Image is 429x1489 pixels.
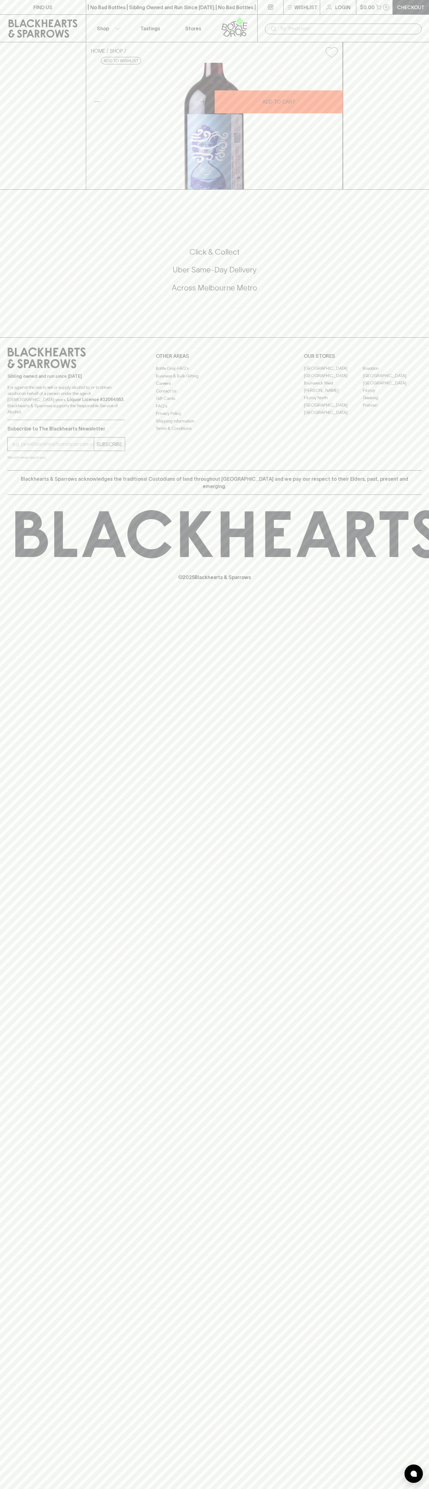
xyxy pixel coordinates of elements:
[67,397,124,402] strong: Liquor License #32064953
[7,425,125,432] p: Subscribe to The Blackhearts Newsletter
[94,438,125,451] button: SUBSCRIBE
[12,439,94,449] input: e.g. jane@blackheartsandsparrows.com.au
[7,222,422,325] div: Call to action block
[12,475,417,490] p: Blackhearts & Sparrows acknowledges the traditional Custodians of land throughout [GEOGRAPHIC_DAT...
[140,25,160,32] p: Tastings
[280,24,417,34] input: Try "Pinot noir"
[101,57,141,64] button: Add to wishlist
[110,48,123,54] a: SHOP
[7,265,422,275] h5: Uber Same-Day Delivery
[172,15,215,42] a: Stores
[91,48,105,54] a: HOME
[156,380,274,387] a: Careers
[304,409,363,416] a: [GEOGRAPHIC_DATA]
[156,402,274,410] a: FAQ's
[185,25,201,32] p: Stores
[363,365,422,372] a: Braddon
[385,6,387,9] p: 0
[129,15,172,42] a: Tastings
[363,401,422,409] a: Prahran
[363,372,422,379] a: [GEOGRAPHIC_DATA]
[156,365,274,372] a: Bottle Drop FAQ's
[304,401,363,409] a: [GEOGRAPHIC_DATA]
[7,247,422,257] h5: Click & Collect
[304,365,363,372] a: [GEOGRAPHIC_DATA]
[294,4,318,11] p: Wishlist
[7,454,125,460] p: We will never spam you
[304,372,363,379] a: [GEOGRAPHIC_DATA]
[97,441,122,448] p: SUBSCRIBE
[7,384,125,415] p: It is against the law to sell or supply alcohol to, or to obtain alcohol on behalf of a person un...
[86,63,343,189] img: 41180.png
[363,387,422,394] a: Fitzroy
[323,45,340,60] button: Add to wishlist
[397,4,425,11] p: Checkout
[7,373,125,379] p: Sibling owned and run since [DATE]
[363,394,422,401] a: Geelong
[97,25,109,32] p: Shop
[411,1471,417,1477] img: bubble-icon
[156,425,274,432] a: Terms & Conditions
[304,352,422,360] p: OUR STORES
[335,4,350,11] p: Login
[7,283,422,293] h5: Across Melbourne Metro
[360,4,375,11] p: $0.00
[215,90,343,113] button: ADD TO CART
[33,4,52,11] p: FIND US
[262,98,295,105] p: ADD TO CART
[156,352,274,360] p: OTHER AREAS
[156,395,274,402] a: Gift Cards
[156,410,274,417] a: Privacy Policy
[304,394,363,401] a: Fitzroy North
[304,379,363,387] a: Brunswick West
[156,372,274,380] a: Business & Bulk Gifting
[363,379,422,387] a: [GEOGRAPHIC_DATA]
[156,417,274,425] a: Shipping Information
[304,387,363,394] a: [PERSON_NAME]
[86,15,129,42] button: Shop
[156,387,274,395] a: Contact Us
